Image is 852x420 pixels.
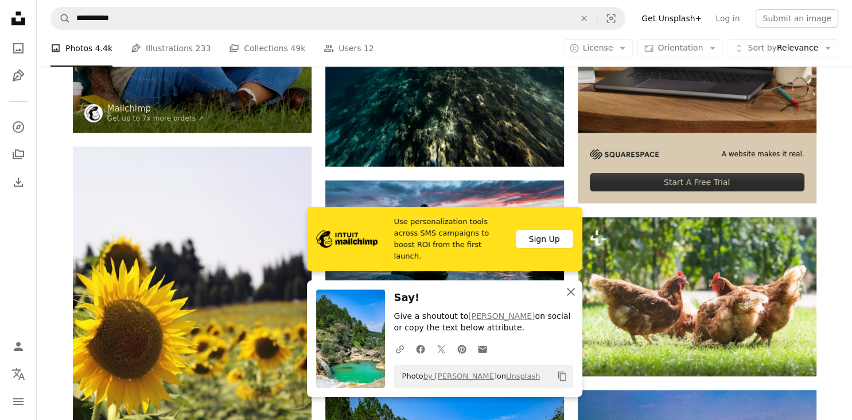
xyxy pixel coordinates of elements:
a: [PERSON_NAME] [468,311,535,321]
a: Share on Twitter [431,337,452,360]
img: Go to Mailchimp's profile [84,104,103,122]
div: Start A Free Trial [590,173,804,191]
span: Use personalization tools across SMS campaigns to boost ROI from the first launch. [394,216,507,262]
a: Home — Unsplash [7,7,30,32]
a: Users 12 [324,30,374,67]
button: Search Unsplash [51,7,71,29]
a: Download History [7,171,30,194]
img: Man sitting on rock by water [325,180,564,339]
a: Collections [7,143,30,166]
button: Copy to clipboard [553,367,572,386]
a: Mailchimp [107,103,204,114]
a: Photos [7,37,30,60]
p: Give a shoutout to on social or copy the text below attribute. [394,311,573,334]
a: Rooster and Chickens. Free Range and Hens [578,291,816,302]
img: Rooster and Chickens. Free Range and Hens [578,217,816,376]
a: Use personalization tools across SMS campaigns to boost ROI from the first launch.Sign Up [307,207,582,271]
a: Log in [709,9,746,28]
a: Illustrations 233 [131,30,211,67]
a: by [PERSON_NAME] [423,372,497,380]
img: file-1690386555781-336d1949dad1image [316,230,378,248]
span: 12 [364,42,374,55]
a: Get up to 7x more orders ↗ [107,114,204,122]
a: Unsplash [506,372,540,380]
form: Find Visuals Sitewide [50,7,625,30]
span: Relevance [748,43,818,54]
a: Log in / Sign up [7,335,30,358]
button: Clear [571,7,597,29]
button: Orientation [637,39,723,57]
button: Visual search [597,7,625,29]
a: Share over email [472,337,493,360]
button: License [563,39,633,57]
a: Sunflower field during day time [73,321,312,331]
span: License [583,43,613,52]
a: Share on Facebook [410,337,431,360]
a: Explore [7,115,30,138]
span: Orientation [658,43,703,52]
a: Illustrations [7,64,30,87]
button: Sort byRelevance [727,39,838,57]
span: Photo on [396,367,540,386]
button: Language [7,363,30,386]
span: Sort by [748,43,776,52]
span: A website makes it real. [722,149,804,159]
a: Get Unsplash+ [635,9,709,28]
span: 233 [196,42,211,55]
h3: Say! [394,290,573,306]
a: Collections 49k [229,30,305,67]
span: 49k [290,42,305,55]
button: Submit an image [756,9,838,28]
div: Sign Up [516,230,573,248]
img: file-1705255347840-230a6ab5bca9image [590,149,659,159]
a: Share on Pinterest [452,337,472,360]
button: Menu [7,390,30,413]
